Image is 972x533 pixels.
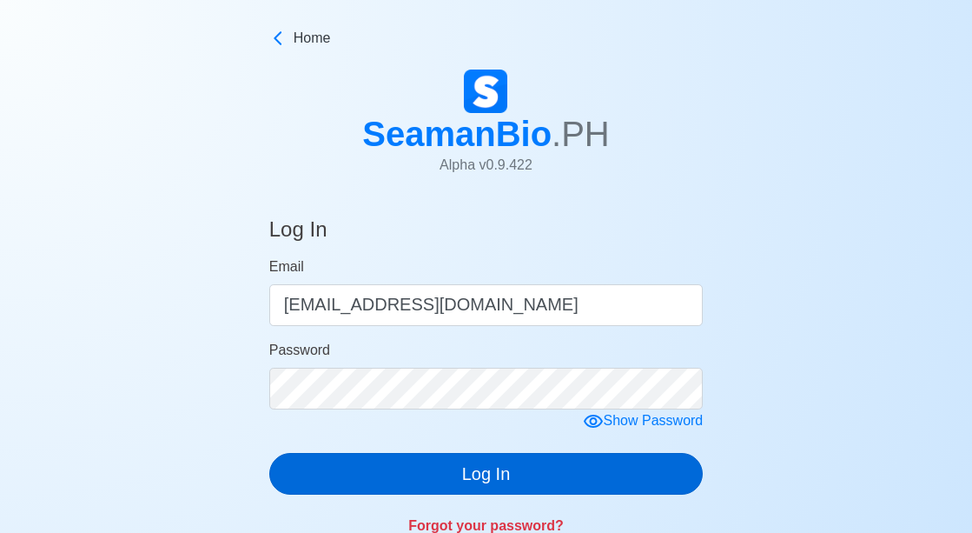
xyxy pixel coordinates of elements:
[269,343,330,357] span: Password
[269,453,704,495] button: Log In
[583,410,704,432] div: Show Password
[294,28,331,49] span: Home
[269,217,327,250] h4: Log In
[269,28,704,49] a: Home
[362,155,610,176] p: Alpha v 0.9.422
[464,70,507,113] img: Logo
[362,113,610,155] h1: SeamanBio
[552,115,610,153] span: .PH
[408,518,564,533] a: Forgot your password?
[362,70,610,190] a: SeamanBio.PHAlpha v0.9.422
[269,259,304,274] span: Email
[269,284,704,326] input: Your email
